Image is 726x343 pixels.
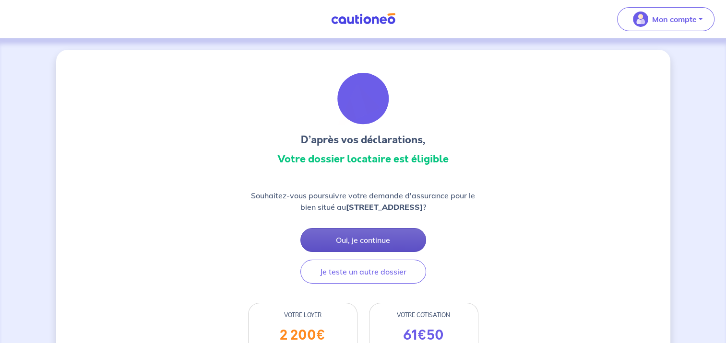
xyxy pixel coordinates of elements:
[300,260,426,284] button: Je teste un autre dossier
[327,13,399,25] img: Cautioneo
[248,190,478,213] p: Souhaitez-vous poursuivre votre demande d'assurance pour le bien situé au ?
[652,13,697,25] p: Mon compte
[248,151,478,167] h3: Votre dossier locataire est éligible
[249,311,357,320] div: VOTRE LOYER
[369,311,478,320] div: VOTRE COTISATION
[346,202,423,212] strong: [STREET_ADDRESS]
[300,228,426,252] button: Oui, je continue
[617,7,714,31] button: illu_account_valid_menu.svgMon compte
[248,132,478,148] h3: D’après vos déclarations,
[337,73,389,125] img: illu_congratulation.svg
[633,11,648,27] img: illu_account_valid_menu.svg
